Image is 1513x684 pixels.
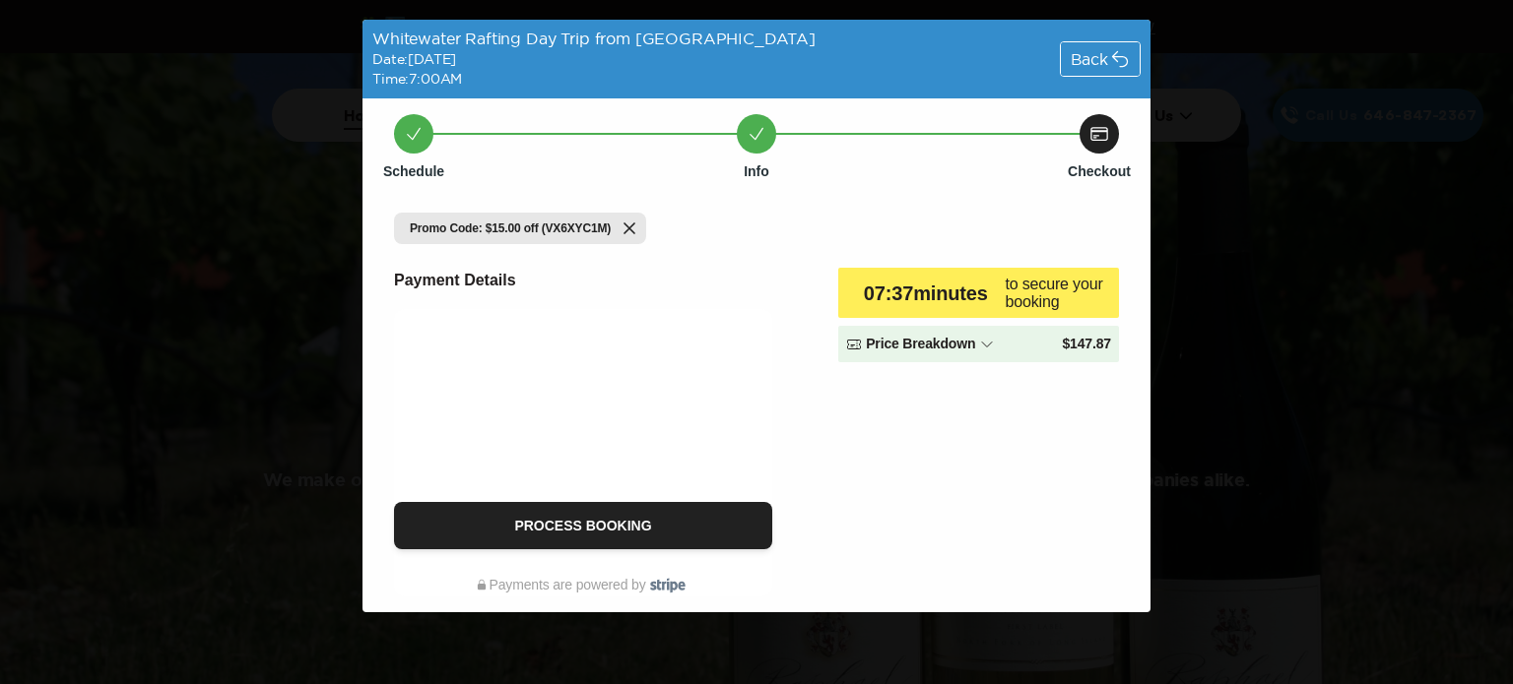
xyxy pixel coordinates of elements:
h6: Schedule [383,161,444,181]
button: Process Booking [394,502,772,549]
h6: Checkout [1068,161,1131,181]
p: to secure your booking [1005,276,1111,310]
p: Payments are powered by [394,573,772,596]
p: Price Breakdown [866,334,975,354]
iframe: Secure payment input frame [390,305,776,490]
p: $ 147.87 [1062,334,1111,354]
span: Time: 7:00AM [372,71,462,87]
span: Date: [DATE] [372,51,456,67]
span: Back [1071,51,1108,67]
p: 07 : 37 minutes [864,280,988,307]
h6: Payment Details [394,268,822,293]
h6: Info [744,161,769,181]
span: Promo Code: $15.00 off (VX6XYC1M) [410,220,611,236]
span: Whitewater Rafting Day Trip from [GEOGRAPHIC_DATA] [372,30,816,47]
